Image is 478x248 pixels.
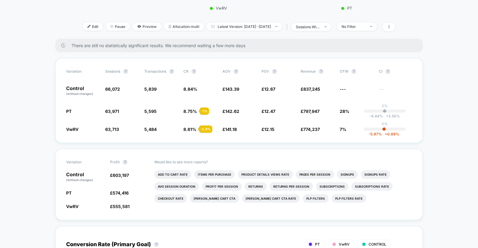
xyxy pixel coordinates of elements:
span: Allocation: multi [164,23,204,31]
span: £ [262,86,275,92]
span: -4.44 % [369,114,383,118]
p: 0% [382,122,388,126]
span: £ [301,109,320,114]
span: 143.39 [225,86,239,92]
span: VwRV [66,204,78,209]
div: - 1 % [200,107,209,115]
span: 66,072 [105,86,120,92]
button: ? [234,69,238,74]
img: rebalance [169,25,171,28]
span: 8.84 % [183,86,197,92]
span: Preview [133,23,161,31]
span: Sessions [105,69,120,74]
span: £ [110,204,130,209]
span: --- [379,87,412,96]
li: Checkout Rate [154,194,187,203]
li: Signups Rate [361,170,390,179]
button: ? [319,69,323,74]
li: Plp Filters Rate [332,194,366,203]
li: Items Per Purchase [194,170,235,179]
button: ? [385,69,390,74]
span: 142.62 [225,109,239,114]
span: 8.75 % [183,109,197,114]
span: VwRV [339,242,350,246]
span: + [385,132,387,136]
span: 603,197 [113,173,129,178]
button: ? [123,160,127,165]
span: 5,839 [144,86,157,92]
span: £ [262,127,274,132]
span: PT [66,190,72,195]
span: 774,237 [303,127,320,132]
span: AOV [222,69,231,74]
span: Variation [66,160,99,165]
li: Signups [337,170,358,179]
span: 7% [340,127,346,132]
p: Control [66,172,104,182]
img: end [110,25,113,28]
span: £ [301,86,320,92]
div: - 2.6 % [199,126,212,133]
span: + [386,114,388,118]
li: Subscriptions [316,182,348,191]
span: There are still no statistically significant results. We recommend waiting a few more days [72,43,411,48]
span: Transactions [144,69,166,74]
span: £ [262,109,275,114]
li: Subscriptions Rate [351,182,393,191]
span: CONTROL [369,242,386,246]
span: Variation [66,69,99,74]
button: ? [272,69,277,74]
span: 5,484 [144,127,157,132]
p: 0% [382,104,388,108]
span: 8.61 % [183,127,196,132]
span: £ [110,190,129,195]
button: ? [169,69,174,74]
li: Returns [245,182,267,191]
span: -5.97 % [369,132,382,136]
span: 2.50 % [383,114,400,118]
span: | [285,23,291,31]
span: CR [183,69,188,74]
span: (without changes) [66,92,93,95]
p: Would like to see more reports? [154,160,412,164]
button: ? [154,242,159,247]
span: 28% [340,109,349,114]
span: 837,245 [303,86,320,92]
li: Pages Per Session [296,170,334,179]
span: £ [110,173,129,178]
span: 5,595 [144,109,157,114]
span: 0.89 % [382,132,399,136]
span: 12.47 [264,109,275,114]
p: VwRV [166,6,271,11]
li: [PERSON_NAME] Cart Cta Rate [242,194,300,203]
span: (without changes) [66,178,93,182]
span: £ [222,109,239,114]
span: 12.67 [264,86,275,92]
span: 574,416 [113,190,129,195]
li: [PERSON_NAME] Cart Cta [190,194,239,203]
p: PT [294,6,399,11]
span: PT [315,242,320,246]
img: end [275,26,277,27]
p: | [384,108,385,113]
span: 797,947 [303,109,320,114]
div: No Filter [342,24,366,29]
span: £ [222,127,237,132]
li: Add To Cart Rate [154,170,191,179]
span: OTW [340,69,373,74]
li: Returns Per Session [270,182,313,191]
span: 555,581 [113,204,130,209]
button: ? [192,69,196,74]
span: PSV [262,69,269,74]
button: ? [351,69,356,74]
span: 12.15 [264,127,274,132]
span: 63,971 [105,109,119,114]
span: 63,713 [105,127,119,132]
span: PT [66,109,72,114]
img: end [324,26,326,27]
span: £ [222,86,239,92]
span: --- [340,86,346,92]
img: calendar [211,25,215,28]
img: edit [87,25,90,28]
p: | [384,126,385,131]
